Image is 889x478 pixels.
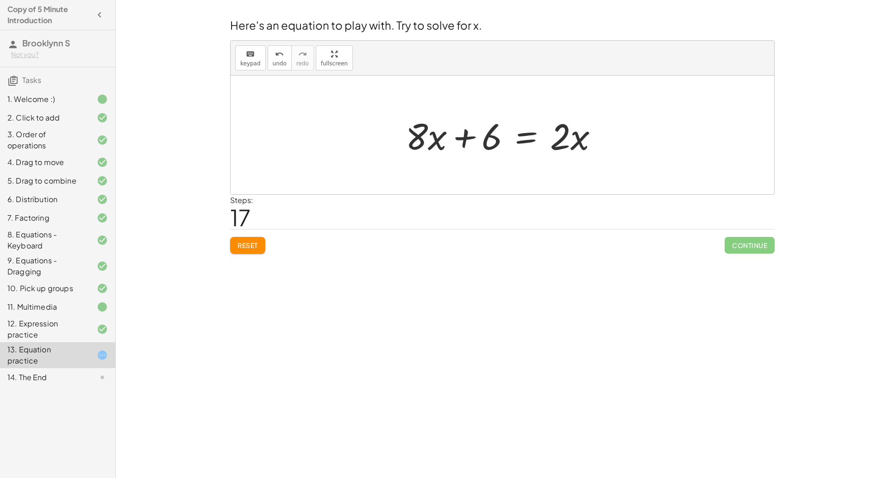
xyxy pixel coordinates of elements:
div: 10. Pick up groups [7,283,82,294]
span: keypad [240,60,261,67]
span: fullscreen [321,60,348,67]
i: Task finished and correct. [97,175,108,186]
i: keyboard [246,49,255,60]
div: 6. Distribution [7,194,82,205]
span: 17 [230,203,250,231]
i: Task finished. [97,94,108,105]
div: 7. Factoring [7,212,82,223]
button: undoundo [268,45,292,70]
i: Task finished and correct. [97,157,108,168]
i: Task finished and correct. [97,283,108,294]
i: Task finished. [97,301,108,312]
h4: Copy of 5 Minute Introduction [7,4,91,26]
span: Reset [238,241,258,249]
i: Task finished and correct. [97,194,108,205]
button: Reset [230,237,265,254]
i: Task finished and correct. [97,261,108,272]
div: Not you? [11,50,108,59]
i: undo [275,49,284,60]
button: redoredo [291,45,314,70]
div: 2. Click to add [7,112,82,123]
i: Task finished and correct. [97,112,108,123]
div: 1. Welcome :) [7,94,82,105]
div: 5. Drag to combine [7,175,82,186]
div: 12. Expression practice [7,318,82,340]
i: Task finished and correct. [97,212,108,223]
div: 14. The End [7,372,82,383]
i: Task finished and correct. [97,235,108,246]
i: Task not started. [97,372,108,383]
button: fullscreen [316,45,353,70]
i: Task finished and correct. [97,134,108,146]
div: 11. Multimedia [7,301,82,312]
i: Task finished and correct. [97,324,108,335]
div: 3. Order of operations [7,129,82,151]
i: redo [298,49,307,60]
i: Task started. [97,350,108,361]
span: Here's an equation to play with. Try to solve for x. [230,18,482,32]
div: 8. Equations - Keyboard [7,229,82,251]
label: Steps: [230,195,253,205]
span: Tasks [22,75,41,85]
span: Brooklynn S [22,38,70,48]
span: undo [273,60,287,67]
div: 9. Equations - Dragging [7,255,82,277]
button: keyboardkeypad [235,45,266,70]
div: 13. Equation practice [7,344,82,366]
span: redo [296,60,309,67]
div: 4. Drag to move [7,157,82,168]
